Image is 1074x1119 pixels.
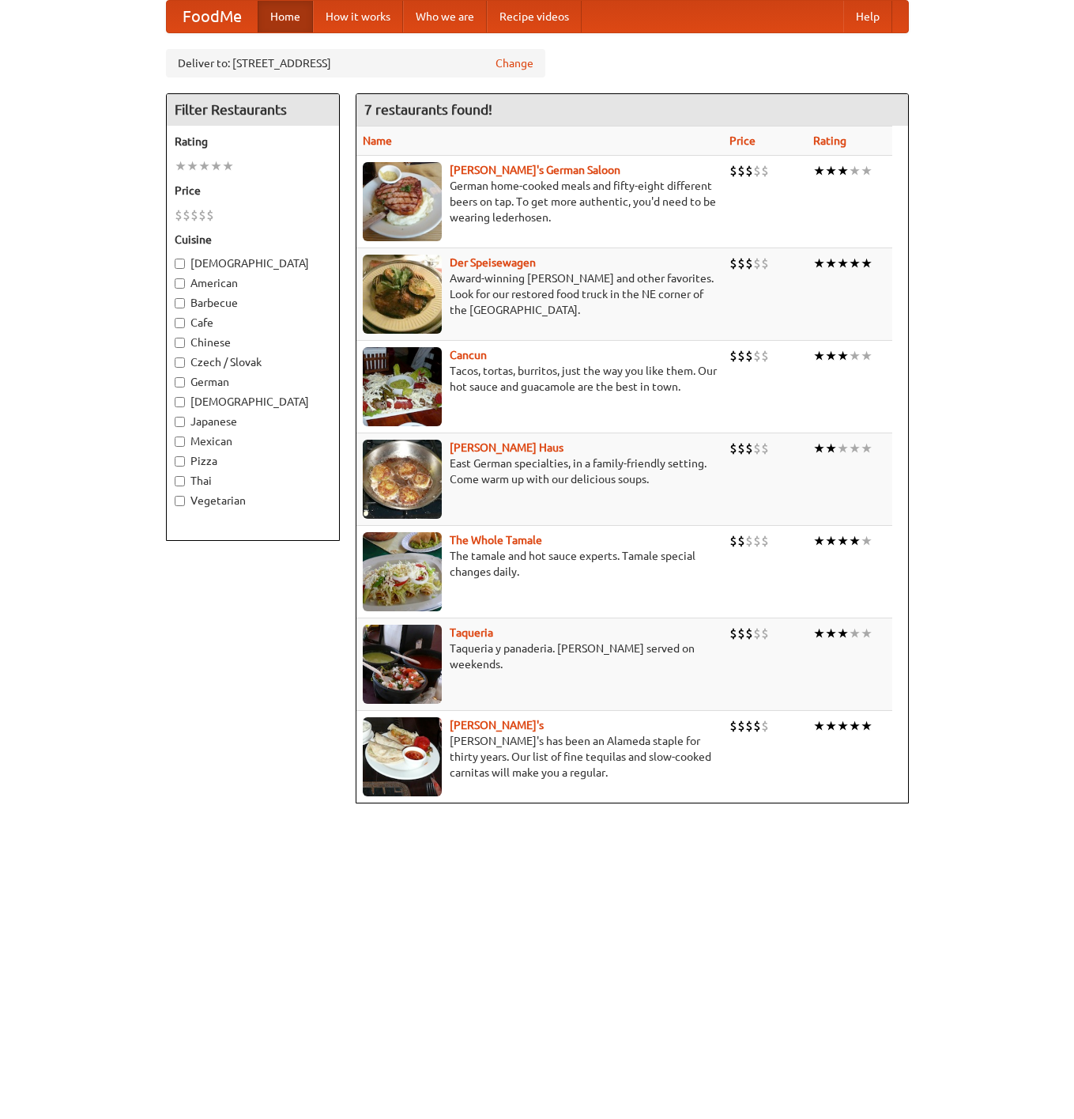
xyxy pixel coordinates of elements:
[825,162,837,180] li: ★
[753,162,761,180] li: $
[450,441,563,454] a: [PERSON_NAME] Haus
[737,162,745,180] li: $
[745,347,753,365] li: $
[849,255,861,272] li: ★
[825,717,837,735] li: ★
[761,532,769,550] li: $
[175,354,331,370] label: Czech / Slovak
[729,532,737,550] li: $
[753,625,761,642] li: $
[363,134,392,147] a: Name
[729,347,737,365] li: $
[450,626,493,639] a: Taqueria
[450,256,536,269] a: Der Speisewagen
[496,55,533,71] a: Change
[861,347,872,365] li: ★
[861,625,872,642] li: ★
[861,162,872,180] li: ★
[175,315,331,331] label: Cafe
[363,162,442,241] img: esthers.jpg
[753,717,761,735] li: $
[187,157,198,175] li: ★
[761,162,769,180] li: $
[175,259,185,269] input: [DEMOGRAPHIC_DATA]
[175,206,183,224] li: $
[737,255,745,272] li: $
[210,157,222,175] li: ★
[313,1,403,32] a: How it works
[363,532,442,611] img: wholetamale.jpg
[729,625,737,642] li: $
[813,440,825,457] li: ★
[761,625,769,642] li: $
[166,49,545,77] div: Deliver to: [STREET_ADDRESS]
[175,476,185,486] input: Thai
[190,206,198,224] li: $
[175,394,331,410] label: [DEMOGRAPHIC_DATA]
[198,157,210,175] li: ★
[175,493,331,508] label: Vegetarian
[450,349,487,361] a: Cancun
[849,347,861,365] li: ★
[837,717,849,735] li: ★
[837,162,849,180] li: ★
[175,414,331,429] label: Japanese
[849,440,861,457] li: ★
[175,437,185,447] input: Mexican
[175,255,331,271] label: [DEMOGRAPHIC_DATA]
[861,440,872,457] li: ★
[363,717,442,796] img: pedros.jpg
[843,1,892,32] a: Help
[183,206,190,224] li: $
[175,456,185,467] input: Pizza
[761,255,769,272] li: $
[825,255,837,272] li: ★
[175,453,331,469] label: Pizza
[737,440,745,457] li: $
[813,532,825,550] li: ★
[258,1,313,32] a: Home
[175,433,331,449] label: Mexican
[813,625,825,642] li: ★
[363,178,717,225] p: German home-cooked meals and fifty-eight different beers on tap. To get more authentic, you'd nee...
[175,338,185,348] input: Chinese
[745,532,753,550] li: $
[745,717,753,735] li: $
[363,733,717,781] p: [PERSON_NAME]'s has been an Alameda staple for thirty years. Our list of fine tequilas and slow-c...
[363,440,442,519] img: kohlhaus.jpg
[737,717,745,735] li: $
[825,625,837,642] li: ★
[363,363,717,395] p: Tacos, tortas, burritos, just the way you like them. Our hot sauce and guacamole are the best in ...
[175,278,185,289] input: American
[450,164,620,176] b: [PERSON_NAME]'s German Saloon
[363,347,442,426] img: cancun.jpg
[175,295,331,311] label: Barbecue
[745,440,753,457] li: $
[745,162,753,180] li: $
[175,335,331,350] label: Chinese
[761,717,769,735] li: $
[175,397,185,407] input: [DEMOGRAPHIC_DATA]
[222,157,234,175] li: ★
[813,717,825,735] li: ★
[861,717,872,735] li: ★
[167,1,258,32] a: FoodMe
[175,232,331,248] h5: Cuisine
[450,534,542,546] b: The Whole Tamale
[729,440,737,457] li: $
[745,255,753,272] li: $
[825,532,837,550] li: ★
[753,532,761,550] li: $
[364,102,492,117] ng-pluralize: 7 restaurants found!
[175,473,331,489] label: Thai
[761,347,769,365] li: $
[813,134,846,147] a: Rating
[175,496,185,506] input: Vegetarian
[737,532,745,550] li: $
[745,625,753,642] li: $
[849,717,861,735] li: ★
[813,255,825,272] li: ★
